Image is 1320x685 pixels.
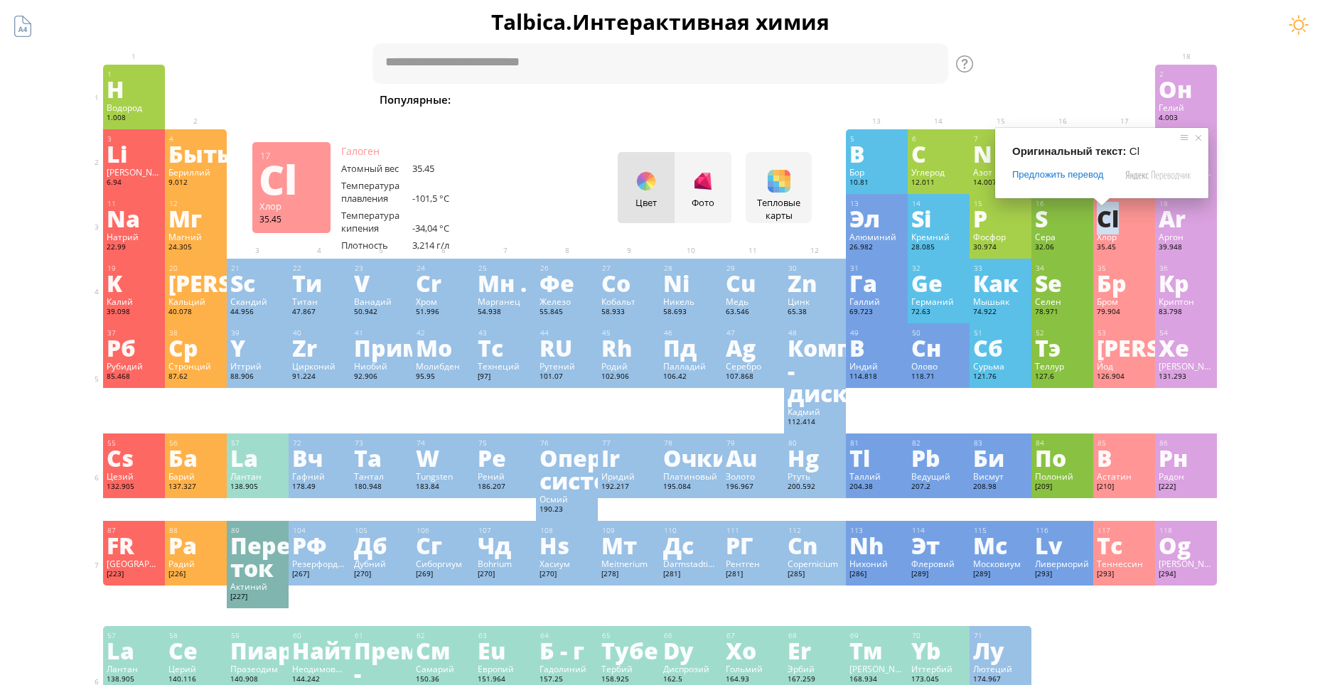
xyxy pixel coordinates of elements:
[293,264,347,273] div: 22
[416,307,471,318] div: 51.996
[292,558,349,569] ya-tr-span: Резерфордий
[168,558,195,569] ya-tr-span: Радий
[973,266,1019,299] ya-tr-span: Как
[230,663,278,674] ya-tr-span: Празеодим
[849,634,882,667] ya-tr-span: Тм
[1035,266,1062,299] ya-tr-span: Se
[911,137,926,170] ya-tr-span: C
[1035,331,1061,364] ya-tr-span: Тэ
[540,441,721,497] ya-tr-span: Операционная система
[911,663,953,674] ya-tr-span: Иттербий
[540,331,572,364] ya-tr-span: RU
[354,266,370,299] ya-tr-span: V
[259,200,281,212] ya-tr-span: Хлор
[602,264,656,273] div: 27
[540,663,586,674] ya-tr-span: Гадолиний
[230,360,262,372] ya-tr-span: Иттрий
[412,192,449,205] ya-tr-span: -101,5 °C
[540,360,575,372] ya-tr-span: Рутений
[1035,360,1064,372] ya-tr-span: Теллур
[1097,529,1122,561] ya-tr-span: Тс
[726,266,756,299] ya-tr-span: Cu
[292,441,323,474] ya-tr-span: Вч
[974,134,1028,144] div: 7
[416,558,462,569] ya-tr-span: Сиборгиум
[1098,264,1152,273] div: 35
[107,307,161,318] div: 39.098
[788,266,817,299] ya-tr-span: Zn
[259,150,297,207] ya-tr-span: Cl
[663,529,694,561] ya-tr-span: Дс
[416,266,441,299] ya-tr-span: Cr
[973,137,992,170] ya-tr-span: N
[911,558,955,569] ya-tr-span: Флеровий
[911,331,941,364] ya-tr-span: Сн
[230,634,293,667] ya-tr-span: Пиар
[849,441,870,474] ya-tr-span: Tl
[1098,199,1152,208] div: 17
[849,231,896,242] ya-tr-span: Алюминий
[849,202,880,234] ya-tr-span: Эл
[912,199,966,208] div: 14
[341,144,380,158] ya-tr-span: Галоген
[759,92,798,107] ya-tr-span: + NaOH
[1097,360,1113,372] ya-tr-span: Йод
[663,360,706,372] ya-tr-span: Палладий
[354,331,510,364] ya-tr-span: Примечание
[1035,441,1066,474] ya-tr-span: По
[973,360,1004,372] ya-tr-span: Сурьма
[973,663,1012,674] ya-tr-span: Лютеций
[168,529,197,561] ya-tr-span: Ра
[1159,231,1184,242] ya-tr-span: Аргон
[1159,113,1213,124] div: 4.003
[230,331,245,364] ya-tr-span: Y
[416,470,453,482] ya-tr-span: Tungsten
[1159,360,1225,372] ya-tr-span: [PERSON_NAME]
[107,296,133,307] ya-tr-span: Калий
[1159,331,1189,364] ya-tr-span: Xe
[292,266,322,299] ya-tr-span: Ти
[644,92,658,107] ya-tr-span: SO
[107,360,143,372] ya-tr-span: Рубидий
[1159,441,1188,474] ya-tr-span: Рн
[1097,441,1112,474] ya-tr-span: В
[974,199,1028,208] div: 15
[341,209,399,234] ya-tr-span: Температура кипения
[726,264,780,273] div: 29
[416,663,454,674] ya-tr-span: Самарий
[168,360,211,372] ya-tr-span: Стронций
[911,360,938,372] ya-tr-span: Олово
[788,441,819,474] ya-tr-span: Hg
[341,239,388,252] ya-tr-span: Плотность
[107,137,127,170] ya-tr-span: Li
[1035,529,1063,561] ya-tr-span: Lv
[292,663,348,674] ya-tr-span: Неодимовый
[169,134,223,144] div: 4
[849,663,916,674] ya-tr-span: [PERSON_NAME]
[1097,242,1152,254] div: 35.45
[107,70,161,79] div: 1
[663,296,694,307] ya-tr-span: Никель
[973,202,987,234] ya-tr-span: P
[354,307,409,318] div: 50.942
[1159,296,1194,307] ya-tr-span: Криптон
[292,331,317,364] ya-tr-span: Zr
[1097,331,1286,364] ya-tr-span: [PERSON_NAME]
[230,266,255,299] ya-tr-span: Sc
[1159,199,1213,208] div: 18
[601,360,628,372] ya-tr-span: Родий
[341,179,399,205] ya-tr-span: Температура плавления
[1159,470,1184,482] ya-tr-span: Радон
[107,178,161,189] div: 6.94
[168,202,202,234] ya-tr-span: Мг
[1159,264,1213,273] div: 36
[911,202,931,234] ya-tr-span: Si
[788,331,895,409] ya-tr-span: Компакт - диск
[911,231,950,242] ya-tr-span: Кремний
[354,296,392,307] ya-tr-span: Ванадий
[1035,558,1089,569] ya-tr-span: Ливерморий
[540,307,594,318] div: 55.845
[973,166,992,178] ya-tr-span: Азот
[540,266,574,299] ya-tr-span: Фе
[168,231,202,242] ya-tr-span: Магний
